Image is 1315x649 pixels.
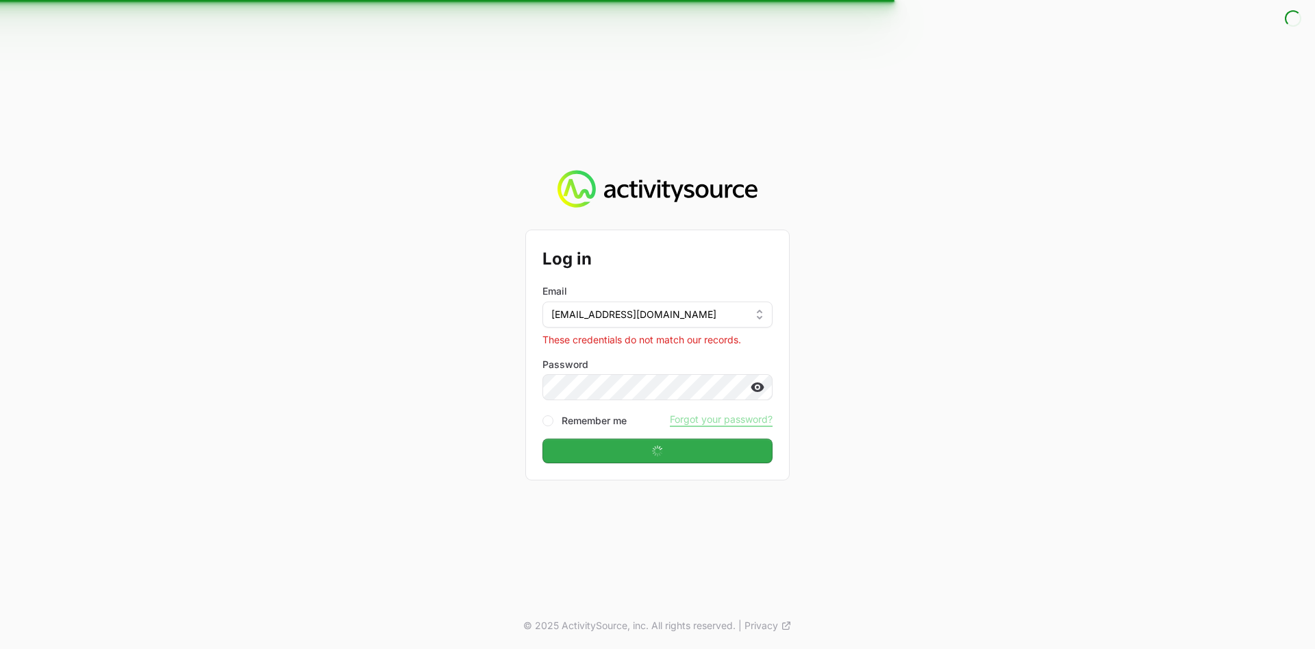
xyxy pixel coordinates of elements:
label: Remember me [562,414,627,428]
img: Activity Source [558,170,757,208]
label: Email [542,284,567,298]
span: [EMAIL_ADDRESS][DOMAIN_NAME] [551,308,716,321]
label: Password [542,358,773,371]
a: Privacy [744,619,792,633]
button: [EMAIL_ADDRESS][DOMAIN_NAME] [542,302,773,328]
p: © 2025 ActivitySource, inc. All rights reserved. [523,619,736,633]
p: These credentials do not match our records. [542,333,773,347]
h2: Log in [542,247,773,271]
span: | [738,619,742,633]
